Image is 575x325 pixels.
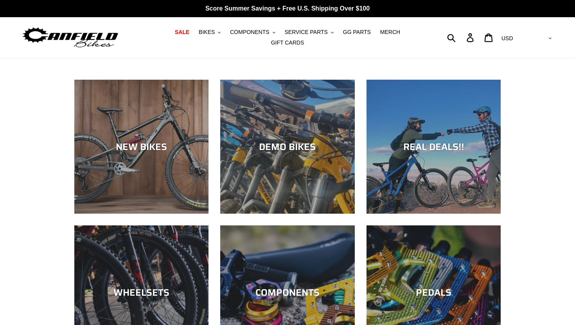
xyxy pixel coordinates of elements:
div: WHEELSETS [74,287,208,298]
a: NEW BIKES [74,80,208,214]
a: SALE [171,27,193,37]
button: COMPONENTS [226,27,279,37]
span: COMPONENTS [230,29,269,36]
a: MERCH [376,27,404,37]
input: Search [451,29,471,46]
div: PEDALS [367,287,501,298]
a: REAL DEALS!! [367,80,501,214]
div: REAL DEALS!! [367,141,501,152]
a: DEMO BIKES [220,80,354,214]
img: Canfield Bikes [22,25,119,50]
button: BIKES [195,27,225,37]
span: GG PARTS [343,29,371,36]
div: COMPONENTS [220,287,354,298]
a: GIFT CARDS [267,37,308,48]
div: DEMO BIKES [220,141,354,152]
span: GIFT CARDS [271,39,304,46]
span: MERCH [380,29,400,36]
span: BIKES [199,29,215,36]
span: SALE [175,29,189,36]
button: SERVICE PARTS [280,27,337,37]
a: GG PARTS [339,27,375,37]
div: NEW BIKES [74,141,208,152]
span: SERVICE PARTS [284,29,327,36]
